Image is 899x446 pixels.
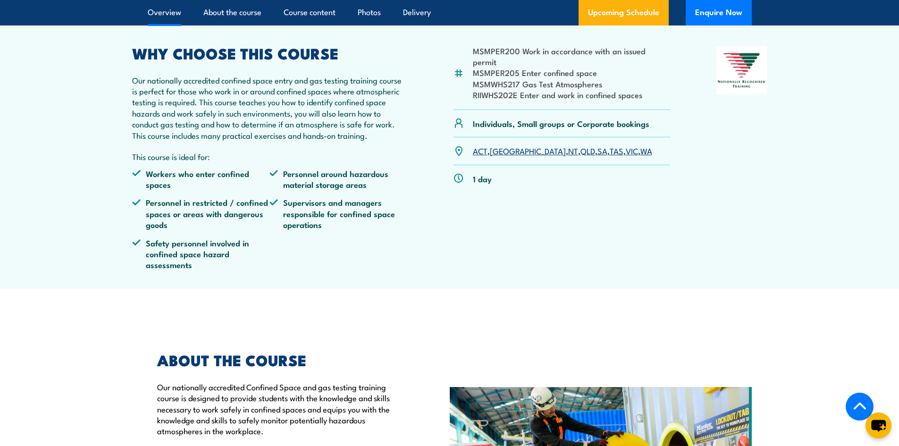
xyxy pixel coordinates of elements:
a: NT [568,145,578,156]
img: Nationally Recognised Training logo. [716,46,767,94]
button: chat-button [865,412,891,438]
p: Individuals, Small groups or Corporate bookings [473,118,649,129]
a: [GEOGRAPHIC_DATA] [490,145,566,156]
li: MSMPER205 Enter confined space [473,67,671,78]
li: Supervisors and managers responsible for confined space operations [269,197,407,230]
li: MSMPER200 Work in accordance with an issued permit [473,45,671,67]
li: RIIWHS202E Enter and work in confined spaces [473,89,671,100]
p: This course is ideal for: [132,151,408,162]
a: ACT [473,145,487,156]
p: Our nationally accredited Confined Space and gas testing training course is designed to provide s... [157,381,406,437]
h2: WHY CHOOSE THIS COURSE [132,46,408,59]
a: WA [640,145,652,156]
li: Safety personnel involved in confined space hazard assessments [132,237,270,270]
p: , , , , , , , [473,145,652,156]
a: VIC [626,145,638,156]
h2: ABOUT THE COURSE [157,353,406,366]
a: TAS [610,145,623,156]
li: MSMWHS217 Gas Test Atmospheres [473,78,671,89]
p: Our nationally accredited confined space entry and gas testing training course is perfect for tho... [132,75,408,141]
a: QLD [580,145,595,156]
li: Personnel around hazardous material storage areas [269,168,407,190]
li: Personnel in restricted / confined spaces or areas with dangerous goods [132,197,270,230]
a: SA [597,145,607,156]
li: Workers who enter confined spaces [132,168,270,190]
p: 1 day [473,173,492,184]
